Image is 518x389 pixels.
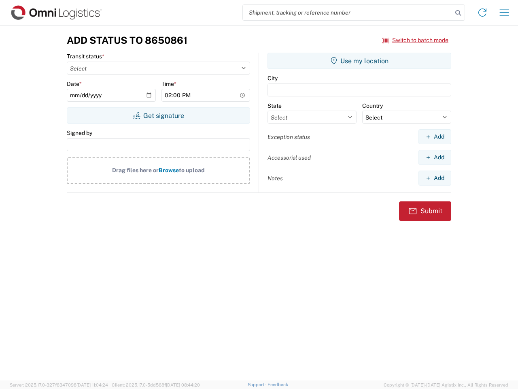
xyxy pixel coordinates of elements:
[418,171,451,186] button: Add
[67,80,82,88] label: Date
[179,167,205,173] span: to upload
[112,167,159,173] span: Drag files here or
[418,129,451,144] button: Add
[399,201,451,221] button: Submit
[159,167,179,173] span: Browse
[67,129,92,137] label: Signed by
[161,80,176,88] label: Time
[166,383,200,387] span: [DATE] 08:44:20
[267,75,278,82] label: City
[67,34,187,46] h3: Add Status to 8650861
[382,34,448,47] button: Switch to batch mode
[362,102,383,109] label: Country
[67,107,250,124] button: Get signature
[384,381,508,389] span: Copyright © [DATE]-[DATE] Agistix Inc., All Rights Reserved
[67,53,104,60] label: Transit status
[76,383,108,387] span: [DATE] 11:04:24
[267,53,451,69] button: Use my location
[267,154,311,161] label: Accessorial used
[248,382,268,387] a: Support
[267,382,288,387] a: Feedback
[418,150,451,165] button: Add
[267,175,283,182] label: Notes
[267,102,282,109] label: State
[243,5,452,20] input: Shipment, tracking or reference number
[112,383,200,387] span: Client: 2025.17.0-5dd568f
[267,133,310,141] label: Exception status
[10,383,108,387] span: Server: 2025.17.0-327f6347098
